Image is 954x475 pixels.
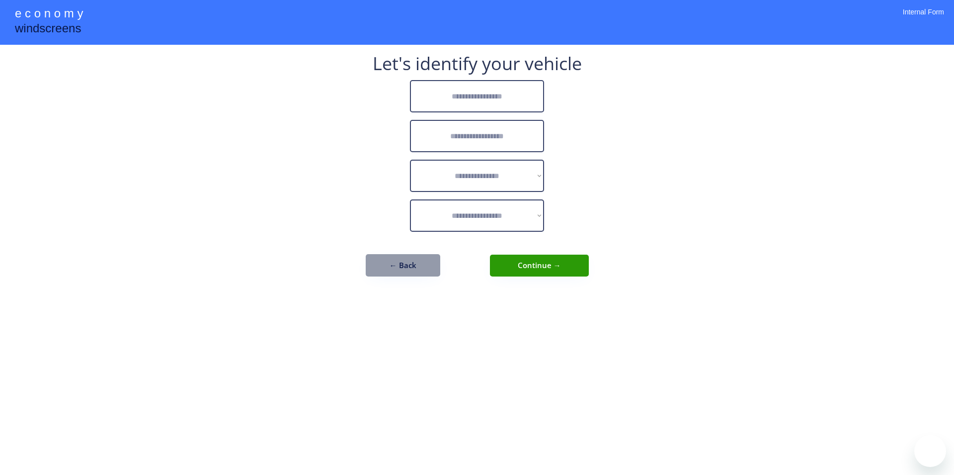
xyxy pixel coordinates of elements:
[15,20,81,39] div: windscreens
[15,5,83,24] div: e c o n o m y
[366,254,440,277] button: ← Back
[903,7,944,30] div: Internal Form
[914,435,946,467] iframe: Button to launch messaging window
[490,255,589,277] button: Continue →
[373,55,582,73] div: Let's identify your vehicle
